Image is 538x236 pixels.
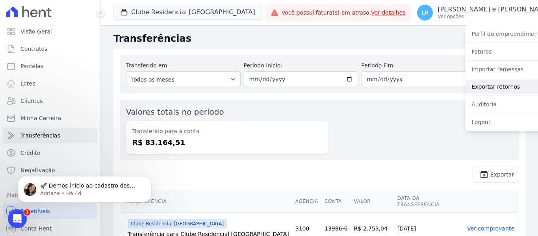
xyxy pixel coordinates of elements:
[121,190,292,213] th: Transferência
[3,110,97,126] a: Minha Carteira
[6,160,163,215] iframe: Intercom notifications mensagem
[292,190,321,213] th: Agência
[34,30,136,37] p: Message from Adriane, sent Há 4d
[321,190,351,213] th: Conta
[282,9,406,17] span: Você possui fatura(s) em atraso.
[3,24,97,39] a: Visão Geral
[371,9,406,16] a: Ver detalhes
[3,41,97,57] a: Contratos
[361,61,476,70] label: Período Fim:
[8,209,27,228] iframe: Intercom live chat
[126,107,224,117] label: Valores totais no período
[422,10,429,15] span: LR
[20,80,35,87] span: Lotes
[20,97,43,105] span: Clientes
[132,137,321,148] dd: R$ 83.164,51
[3,76,97,91] a: Lotes
[20,114,61,122] span: Minha Carteira
[394,190,464,213] th: Data da Transferência
[34,23,134,186] span: 🚀 Demos início ao cadastro das Contas Digitais Arke! Iniciamos a abertura para clientes do modelo...
[20,28,52,35] span: Visão Geral
[126,62,169,69] label: Transferido em:
[20,62,43,70] span: Parcelas
[467,225,514,232] a: Ver comprovante
[490,172,514,177] span: Exportar
[351,190,394,213] th: Valor
[113,5,262,20] button: Clube Residencial [GEOGRAPHIC_DATA]
[132,127,321,136] dt: Transferido para a conta
[244,61,358,70] label: Período Inicío:
[473,167,519,182] a: unarchive Exportar
[3,58,97,74] a: Parcelas
[24,209,30,216] span: 1
[128,219,227,229] span: Clube Residencial [GEOGRAPHIC_DATA]
[20,225,52,232] span: Conta Hent
[3,203,97,219] a: Recebíveis
[113,32,525,46] h2: Transferências
[479,170,489,179] i: unarchive
[20,132,60,139] span: Transferências
[3,128,97,143] a: Transferências
[3,162,97,178] a: Negativação
[3,93,97,109] a: Clientes
[20,149,41,157] span: Crédito
[3,145,97,161] a: Crédito
[20,45,47,53] span: Contratos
